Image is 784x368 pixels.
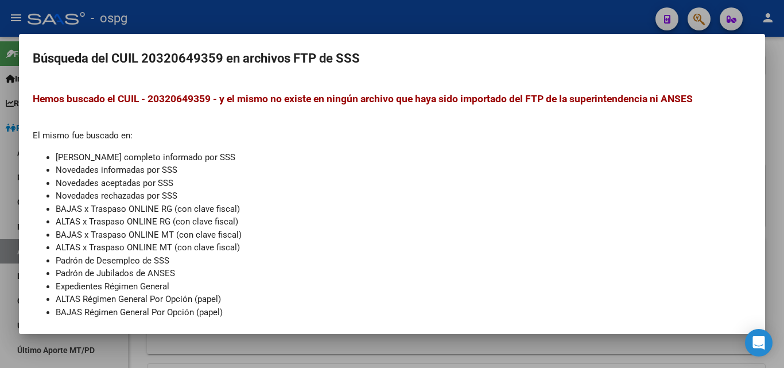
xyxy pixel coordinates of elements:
[56,293,751,306] li: ALTAS Régimen General Por Opción (papel)
[56,215,751,228] li: ALTAS x Traspaso ONLINE RG (con clave fiscal)
[56,241,751,254] li: ALTAS x Traspaso ONLINE MT (con clave fiscal)
[56,228,751,242] li: BAJAS x Traspaso ONLINE MT (con clave fiscal)
[56,280,751,293] li: Expedientes Régimen General
[56,319,751,332] li: ALTAS Monótributo por Opción (papel)
[56,267,751,280] li: Padrón de Jubilados de ANSES
[745,329,773,357] div: Open Intercom Messenger
[56,189,751,203] li: Novedades rechazadas por SSS
[33,93,693,104] span: Hemos buscado el CUIL - 20320649359 - y el mismo no existe en ningún archivo que haya sido import...
[56,151,751,164] li: [PERSON_NAME] completo informado por SSS
[56,164,751,177] li: Novedades informadas por SSS
[56,203,751,216] li: BAJAS x Traspaso ONLINE RG (con clave fiscal)
[56,306,751,319] li: BAJAS Régimen General Por Opción (papel)
[33,48,751,69] h2: Búsqueda del CUIL 20320649359 en archivos FTP de SSS
[56,254,751,268] li: Padrón de Desempleo de SSS
[56,177,751,190] li: Novedades aceptadas por SSS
